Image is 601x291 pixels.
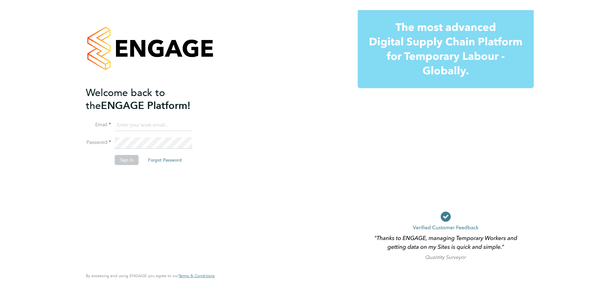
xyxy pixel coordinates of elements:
[86,273,215,278] span: By accessing and using ENGAGE you agree to our
[86,87,165,112] span: Welcome back to the
[86,139,111,146] label: Password
[86,86,208,112] h2: ENGAGE Platform!
[115,120,192,131] input: Enter your work email...
[143,155,187,165] button: Forgot Password
[115,155,139,165] button: Sign In
[86,122,111,128] label: Email
[179,273,215,278] a: Terms & Conditions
